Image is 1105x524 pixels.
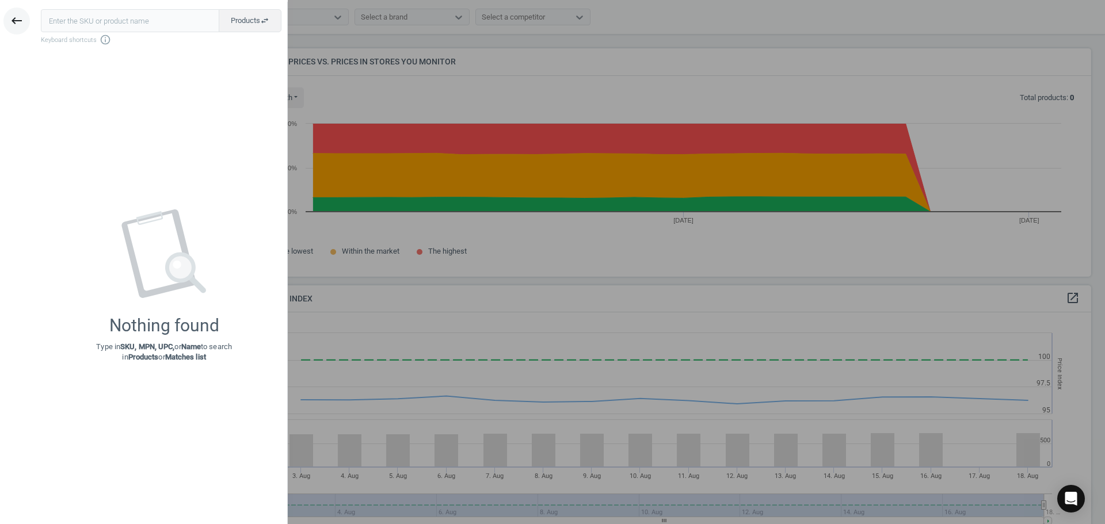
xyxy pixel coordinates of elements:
p: Type in or to search in or [96,342,232,362]
span: Products [231,16,269,26]
strong: SKU, MPN, UPC, [120,342,174,351]
i: info_outline [100,34,111,45]
div: Open Intercom Messenger [1057,485,1085,512]
i: swap_horiz [260,16,269,25]
button: Productsswap_horiz [219,9,281,32]
strong: Matches list [165,353,206,361]
div: Nothing found [109,315,219,336]
span: Keyboard shortcuts [41,34,281,45]
i: keyboard_backspace [10,14,24,28]
strong: Name [181,342,201,351]
input: Enter the SKU or product name [41,9,219,32]
button: keyboard_backspace [3,7,30,35]
strong: Products [128,353,159,361]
